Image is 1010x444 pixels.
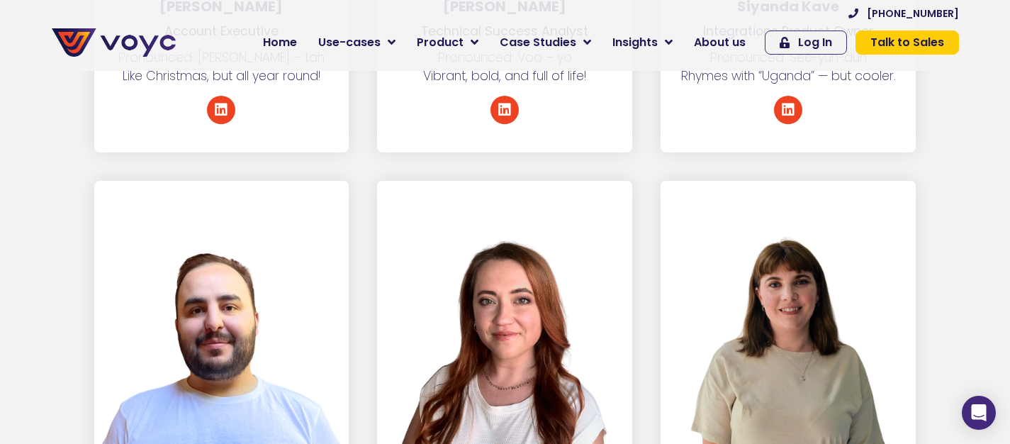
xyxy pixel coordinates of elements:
span: Case Studies [500,34,576,51]
span: Product [417,34,464,51]
span: Home [263,34,297,51]
a: Insights [602,28,683,57]
span: Talk to Sales [870,37,944,48]
img: voyc-full-logo [52,28,176,57]
span: [PHONE_NUMBER] [867,9,959,18]
a: Log In [765,30,847,55]
a: Home [252,28,308,57]
a: Use-cases [308,28,406,57]
span: Insights [612,34,658,51]
div: Open Intercom Messenger [962,396,996,430]
a: Product [406,28,489,57]
span: Log In [798,37,832,48]
a: Case Studies [489,28,602,57]
a: [PHONE_NUMBER] [848,9,959,18]
span: Use-cases [318,34,381,51]
a: Talk to Sales [855,30,959,55]
a: About us [683,28,756,57]
span: About us [694,34,746,51]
